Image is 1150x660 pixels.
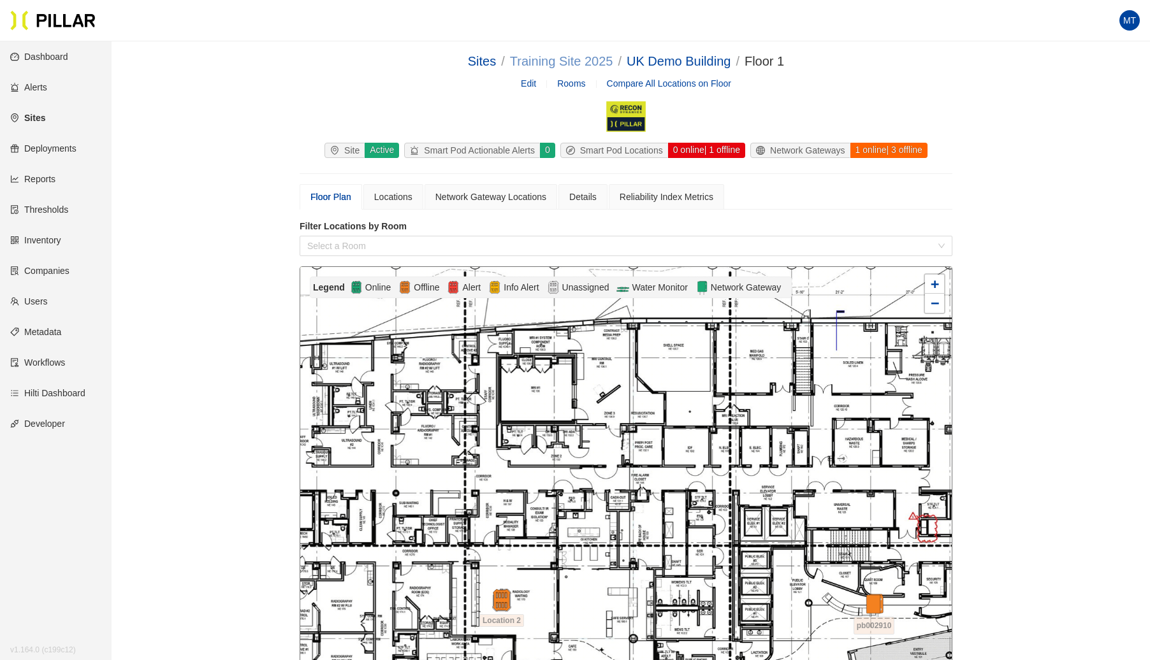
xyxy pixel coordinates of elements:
a: Zoom out [925,294,944,313]
a: Rooms [557,78,585,89]
div: Active [364,143,399,158]
div: Network Gateway Locations [435,190,546,204]
span: / [618,54,622,68]
img: Pillar Technologies [10,10,96,31]
a: auditWorkflows [10,357,65,368]
a: dashboardDashboard [10,52,68,62]
a: Training Site 2025 [510,54,613,68]
span: Floor 1 [745,54,784,68]
div: Smart Pod Locations [561,143,668,157]
a: UK Demo Building [627,54,731,68]
span: − [931,295,939,311]
div: Legend [313,280,350,294]
span: pb002910 [854,617,895,635]
a: Sites [468,54,496,68]
label: Filter Locations by Room [300,220,952,233]
a: line-chartReports [10,174,55,184]
span: alert [410,146,424,155]
img: Unassigned [547,280,560,295]
div: Network Gateways [751,143,850,157]
div: pb002910 [852,594,896,601]
span: Water Monitor [629,280,690,294]
a: environmentSites [10,113,45,123]
a: exceptionThresholds [10,204,68,215]
div: 0 [539,143,555,158]
div: Locations [374,190,412,204]
span: + [931,276,939,292]
div: Site [325,143,365,157]
span: Location 2 [479,614,524,627]
div: 1 online | 3 offline [850,143,928,158]
a: Edit [521,76,536,90]
img: Online [350,280,363,295]
a: teamUsers [10,296,48,306]
div: Details [569,190,597,204]
img: Network Gateway [695,280,708,295]
a: alertAlerts [10,82,47,92]
a: tagMetadata [10,327,61,337]
span: MT [1123,10,1136,31]
div: 0 online | 1 offline [667,143,745,158]
img: gateway-offline.d96533cd.svg [862,594,885,617]
a: alertSmart Pod Actionable Alerts0 [402,143,557,158]
img: pod-offline.df94d192.svg [490,589,513,612]
div: Floor Plan [310,190,351,204]
span: Unassigned [560,280,612,294]
span: Info Alert [501,280,541,294]
a: apiDeveloper [10,419,65,429]
img: Flow-Monitor [616,280,629,295]
img: Recon Pillar Construction [605,101,646,133]
span: Network Gateway [708,280,783,294]
a: solutionCompanies [10,266,69,276]
img: Alert [447,280,460,295]
a: Compare All Locations on Floor [607,78,731,89]
span: Offline [411,280,442,294]
div: Location 2 [479,589,524,612]
span: Alert [460,280,483,294]
img: Alert [488,280,501,295]
span: global [756,146,770,155]
span: environment [330,146,344,155]
a: giftDeployments [10,143,76,154]
span: / [501,54,505,68]
span: Online [363,280,393,294]
a: qrcodeInventory [10,235,61,245]
a: barsHilti Dashboard [10,388,85,398]
img: Offline [398,280,411,295]
span: compass [566,146,580,155]
div: Smart Pod Actionable Alerts [405,143,540,157]
div: Reliability Index Metrics [620,190,713,204]
a: Zoom in [925,275,944,294]
span: / [736,54,739,68]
